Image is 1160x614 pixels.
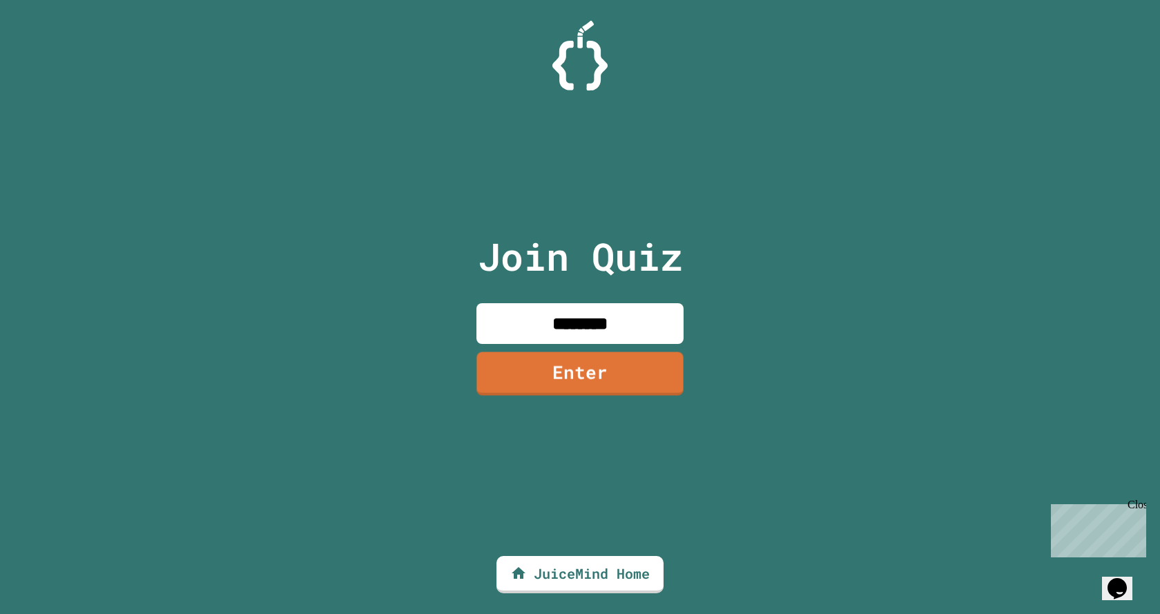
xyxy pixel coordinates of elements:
[6,6,95,88] div: Chat with us now!Close
[496,567,664,580] a: JuiceMind Home
[478,228,683,285] p: Join Quiz
[1102,559,1146,600] iframe: chat widget
[1045,499,1146,557] iframe: chat widget
[476,352,683,395] a: Enter
[496,556,664,593] a: JuiceMind Home
[552,21,608,90] img: Logo.svg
